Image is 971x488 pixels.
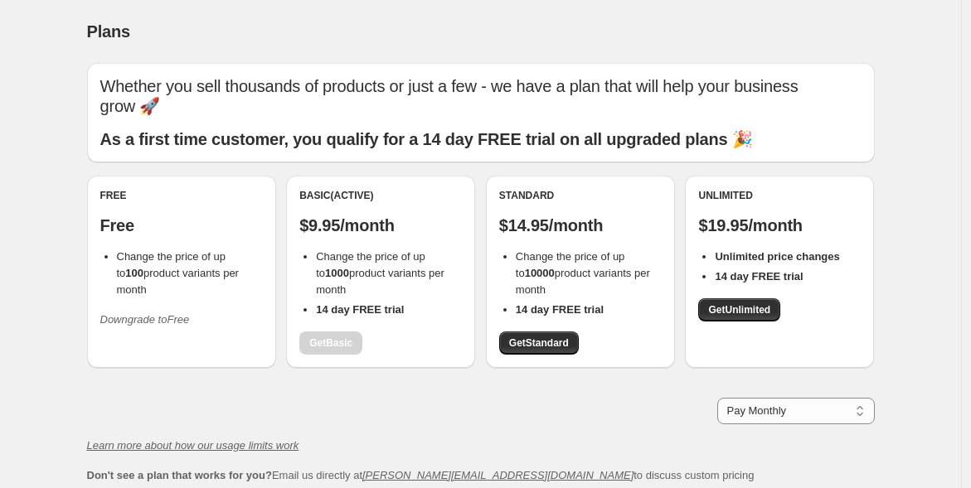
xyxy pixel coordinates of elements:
[316,303,404,316] b: 14 day FREE trial
[525,267,555,279] b: 10000
[90,307,200,333] button: Downgrade toFree
[499,215,662,235] p: $14.95/month
[316,250,444,296] span: Change the price of up to product variants per month
[499,189,662,202] div: Standard
[698,298,780,321] a: GetUnlimited
[516,303,604,316] b: 14 day FREE trial
[87,469,272,481] b: Don't see a plan that works for you?
[715,270,803,283] b: 14 day FREE trial
[87,469,755,481] span: Email us directly at to discuss custom pricing
[516,250,650,296] span: Change the price of up to product variants per month
[715,250,839,263] b: Unlimited price changes
[698,215,861,235] p: $19.95/month
[499,331,579,355] a: GetStandard
[299,215,462,235] p: $9.95/month
[87,22,130,41] span: Plans
[100,313,190,326] i: Downgrade to Free
[299,189,462,202] div: Basic (Active)
[708,303,770,316] span: Get Unlimited
[125,267,143,279] b: 100
[100,130,753,148] b: As a first time customer, you qualify for a 14 day FREE trial on all upgraded plans 🎉
[698,189,861,202] div: Unlimited
[509,336,569,350] span: Get Standard
[117,250,239,296] span: Change the price of up to product variants per month
[100,76,862,116] p: Whether you sell thousands of products or just a few - we have a plan that will help your busines...
[362,469,634,481] a: [PERSON_NAME][EMAIL_ADDRESS][DOMAIN_NAME]
[100,189,263,202] div: Free
[325,267,349,279] b: 1000
[87,439,299,452] a: Learn more about how our usage limits work
[100,215,263,235] p: Free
